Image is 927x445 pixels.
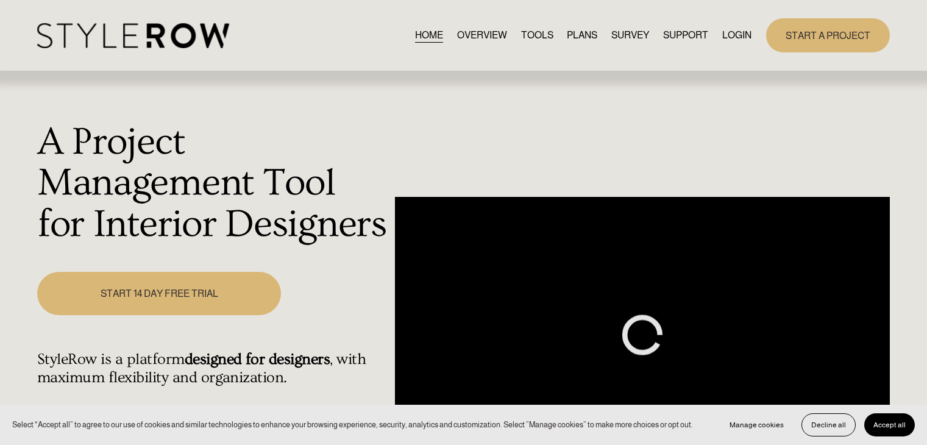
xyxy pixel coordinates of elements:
span: Decline all [811,421,846,429]
img: StyleRow [37,23,229,48]
a: SURVEY [611,27,649,43]
span: Accept all [873,421,906,429]
h4: StyleRow is a platform , with maximum flexibility and organization. [37,351,389,387]
a: START A PROJECT [766,18,890,52]
a: HOME [415,27,443,43]
a: START 14 DAY FREE TRIAL [37,272,281,315]
button: Decline all [801,413,856,436]
a: PLANS [567,27,597,43]
span: Manage cookies [730,421,784,429]
a: folder dropdown [663,27,708,43]
h1: A Project Management Tool for Interior Designers [37,122,389,246]
strong: designed for designers [185,351,330,368]
a: OVERVIEW [457,27,507,43]
span: SUPPORT [663,28,708,43]
a: LOGIN [722,27,751,43]
a: TOOLS [521,27,553,43]
button: Accept all [864,413,915,436]
p: Select “Accept all” to agree to our use of cookies and similar technologies to enhance your brows... [12,419,693,430]
button: Manage cookies [720,413,793,436]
